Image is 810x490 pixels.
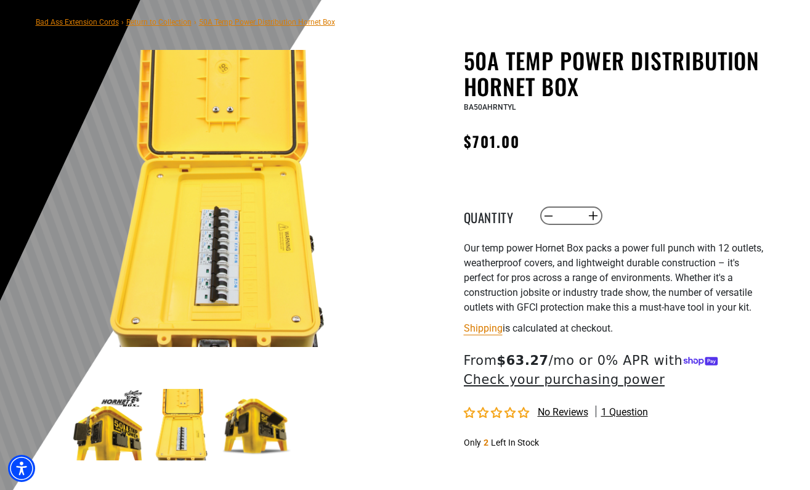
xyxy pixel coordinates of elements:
[464,320,766,337] div: is calculated at checkout.
[484,438,488,447] span: 2
[464,103,516,112] span: BA50AHRNTYL
[199,18,335,27] span: 50A Temp Power Distribution Hornet Box
[464,438,481,447] span: Only
[126,18,192,27] a: Return to Collection
[464,47,766,99] h1: 50A Temp Power Distribution Hornet Box
[121,18,124,27] span: ›
[491,438,539,447] span: Left In Stock
[194,18,196,27] span: ›
[601,406,648,419] span: 1 question
[36,14,335,29] nav: breadcrumbs
[464,322,503,334] a: Shipping
[464,208,525,224] label: Quantity
[464,407,532,419] span: 0.00 stars
[464,242,763,313] span: Our temp power Hornet Box packs a power full punch with 12 outlets, weatherproof covers, and ligh...
[538,406,588,418] span: No reviews
[8,455,35,482] div: Accessibility Menu
[36,18,119,27] a: Bad Ass Extension Cords
[464,130,520,152] span: $701.00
